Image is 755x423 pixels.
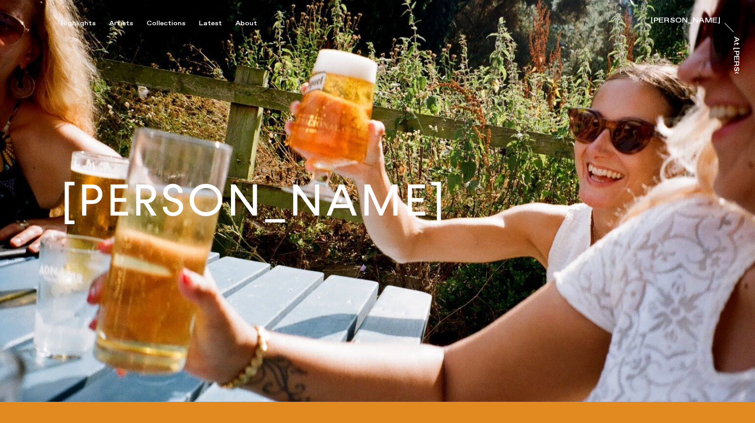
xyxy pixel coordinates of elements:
button: Latest [199,19,235,28]
div: About [235,19,257,28]
div: Artists [109,19,133,28]
button: Highlights [61,19,109,28]
a: [PERSON_NAME] [651,17,720,26]
button: Collections [147,19,199,28]
a: At [PERSON_NAME] [731,37,740,74]
button: About [235,19,271,28]
div: At [PERSON_NAME] [732,37,740,117]
div: Latest [199,19,222,28]
div: Highlights [61,19,96,28]
div: Collections [147,19,185,28]
button: Artists [109,19,147,28]
h1: [PERSON_NAME] [61,179,447,223]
